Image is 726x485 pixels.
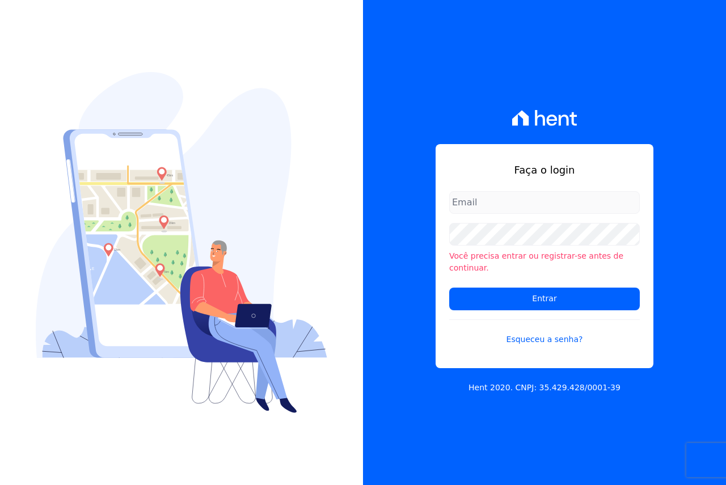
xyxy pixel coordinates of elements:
a: Esqueceu a senha? [449,319,640,345]
p: Hent 2020. CNPJ: 35.429.428/0001-39 [468,382,621,394]
h1: Faça o login [449,162,640,178]
li: Você precisa entrar ou registrar-se antes de continuar. [449,250,640,274]
input: Entrar [449,288,640,310]
input: Email [449,191,640,214]
img: Login [36,72,327,413]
